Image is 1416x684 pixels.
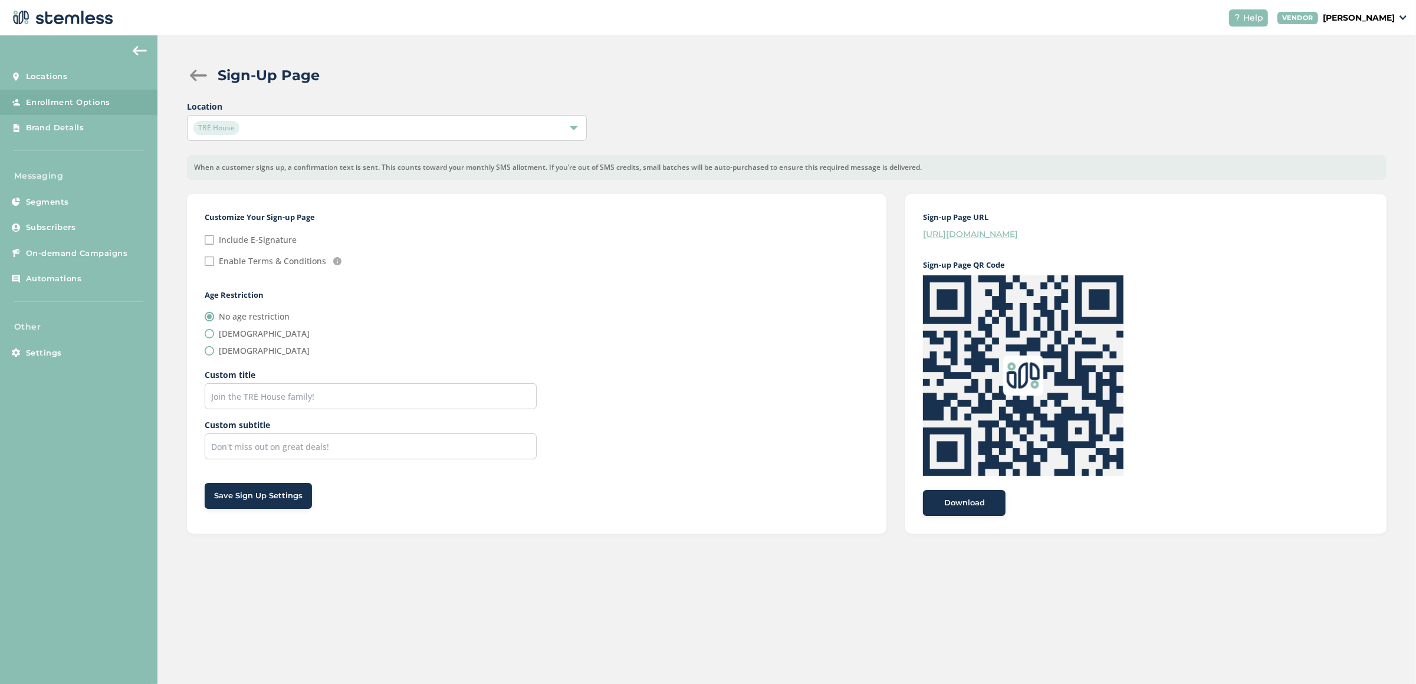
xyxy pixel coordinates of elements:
span: Brand Details [26,122,84,134]
button: Save Sign Up Settings [205,483,312,509]
div: When a customer signs up, a confirmation text is sent. This counts toward your monthly SMS allotm... [187,155,1387,180]
label: Location [187,100,587,113]
a: [URL][DOMAIN_NAME] [923,229,1018,239]
span: On-demand Campaigns [26,248,128,259]
h2: Sign-Up Page [218,65,320,86]
label: [DEMOGRAPHIC_DATA] [219,327,310,340]
div: VENDOR [1277,12,1318,24]
iframe: Chat Widget [1357,627,1416,684]
input: Join the TRĒ House family! [205,383,537,409]
img: icon-arrow-back-accent-c549486e.svg [133,46,147,55]
label: Custom title [205,369,537,381]
label: Enable Terms & Conditions [219,257,326,265]
label: [DEMOGRAPHIC_DATA] [219,344,310,357]
span: Enrollment Options [26,97,110,108]
span: Subscribers [26,222,76,234]
img: icon-info-236977d2.svg [333,257,341,265]
span: Locations [26,71,68,83]
label: No age restriction [219,310,290,323]
img: logo-dark-0685b13c.svg [9,6,113,29]
h2: Sign-up Page QR Code [923,259,1369,271]
span: Help [1243,12,1263,24]
span: Download [944,497,985,509]
h2: Sign-up Page URL [923,212,1369,223]
label: Custom subtitle [205,419,537,431]
span: TRĒ House [193,121,239,135]
span: Segments [26,196,69,208]
span: Save Sign Up Settings [214,490,303,502]
span: Automations [26,273,82,285]
label: Include E-Signature [219,236,297,244]
img: yZvWTMAAAAGSURBVAMA5ksgiqFQWTcAAAAASUVORK5CYII= [923,275,1123,476]
span: Settings [26,347,62,359]
h2: Age Restriction [205,290,869,301]
img: icon_down-arrow-small-66adaf34.svg [1399,15,1407,20]
input: Don't miss out on great deals! [205,433,537,459]
img: icon-help-white-03924b79.svg [1234,14,1241,21]
h2: Customize Your Sign-up Page [205,212,869,223]
p: [PERSON_NAME] [1323,12,1395,24]
button: Download [923,490,1006,516]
